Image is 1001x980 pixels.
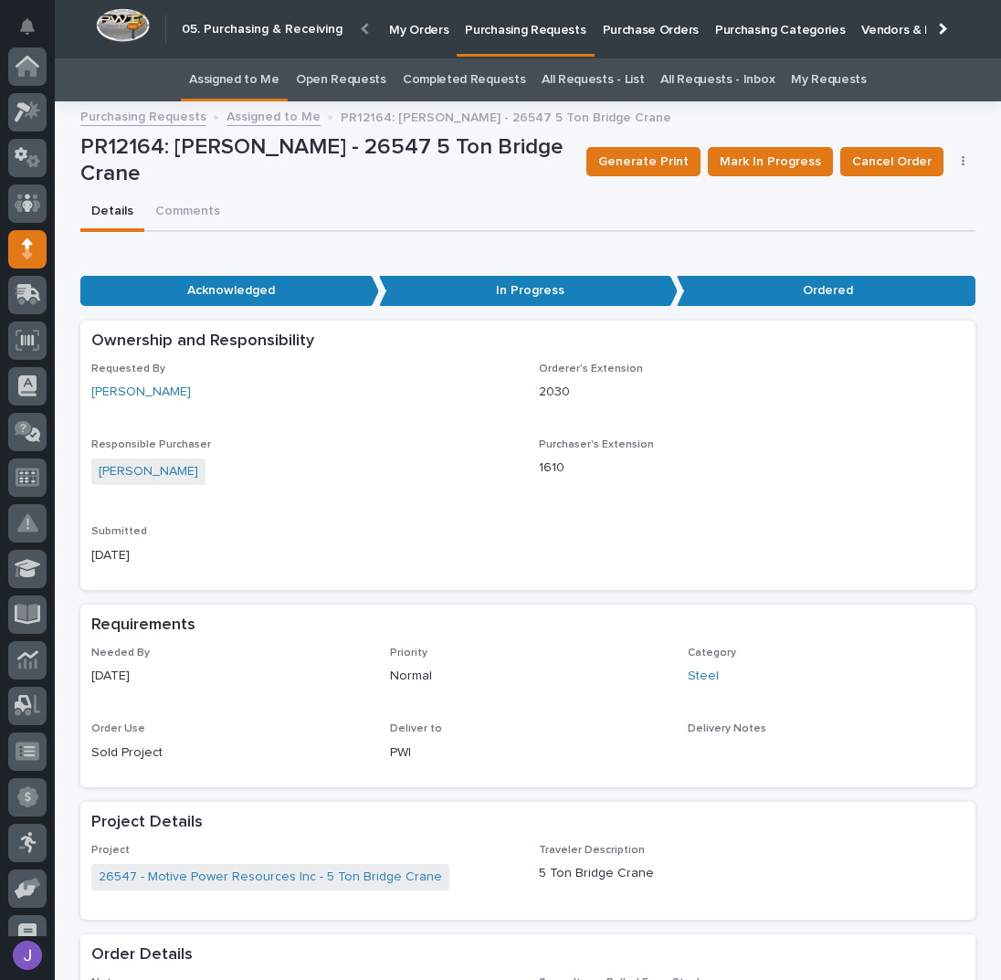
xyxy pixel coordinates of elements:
[91,945,193,965] h2: Order Details
[80,276,379,306] p: Acknowledged
[390,723,442,734] span: Deliver to
[80,194,144,232] button: Details
[91,845,130,856] span: Project
[379,276,678,306] p: In Progress
[539,364,643,374] span: Orderer's Extension
[91,743,368,763] p: Sold Project
[227,105,321,126] a: Assigned to Me
[91,813,203,833] h2: Project Details
[91,648,150,659] span: Needed By
[91,723,145,734] span: Order Use
[598,151,689,173] span: Generate Print
[390,743,667,763] p: PWI
[542,58,644,101] a: All Requests - List
[840,147,943,176] button: Cancel Order
[91,546,517,565] p: [DATE]
[91,667,368,686] p: [DATE]
[539,864,964,883] p: 5 Ton Bridge Crane
[8,7,47,46] button: Notifications
[403,58,525,101] a: Completed Requests
[91,616,195,636] h2: Requirements
[390,667,667,686] p: Normal
[99,462,198,481] a: [PERSON_NAME]
[91,332,314,352] h2: Ownership and Responsibility
[660,58,774,101] a: All Requests - Inbox
[91,383,191,402] a: [PERSON_NAME]
[80,105,206,126] a: Purchasing Requests
[539,439,654,450] span: Purchaser's Extension
[182,22,342,37] h2: 05. Purchasing & Receiving
[688,667,719,686] a: Steel
[539,458,964,478] p: 1610
[720,151,821,173] span: Mark In Progress
[708,147,833,176] button: Mark In Progress
[688,648,736,659] span: Category
[341,106,671,126] p: PR12164: [PERSON_NAME] - 26547 5 Ton Bridge Crane
[296,58,386,101] a: Open Requests
[96,8,150,42] img: Workspace Logo
[539,845,645,856] span: Traveler Description
[8,936,47,975] button: users-avatar
[23,18,47,47] div: Notifications
[852,151,932,173] span: Cancel Order
[688,723,766,734] span: Delivery Notes
[586,147,701,176] button: Generate Print
[91,364,165,374] span: Requested By
[91,439,211,450] span: Responsible Purchaser
[80,134,572,187] p: PR12164: [PERSON_NAME] - 26547 5 Ton Bridge Crane
[91,526,147,537] span: Submitted
[189,58,279,101] a: Assigned to Me
[791,58,867,101] a: My Requests
[99,868,442,887] a: 26547 - Motive Power Resources Inc - 5 Ton Bridge Crane
[144,194,231,232] button: Comments
[390,648,427,659] span: Priority
[539,383,964,402] p: 2030
[677,276,975,306] p: Ordered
